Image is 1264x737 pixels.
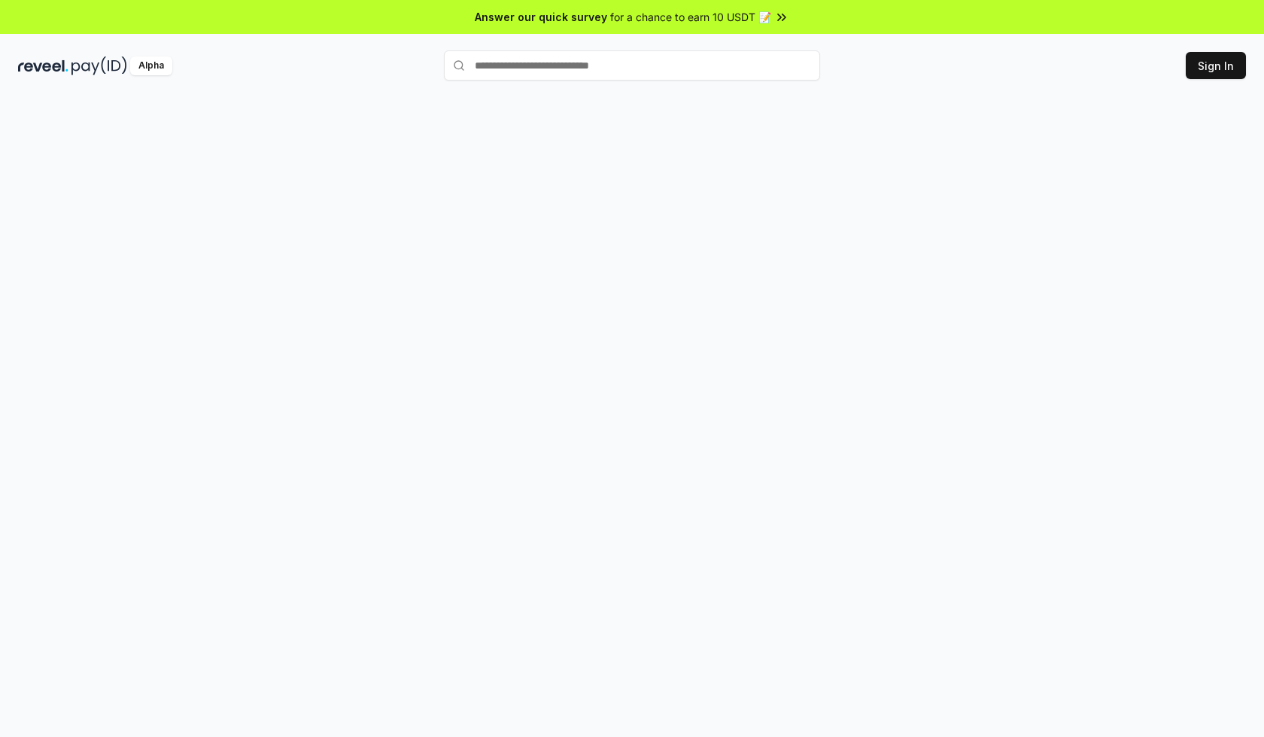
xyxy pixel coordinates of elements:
[610,9,771,25] span: for a chance to earn 10 USDT 📝
[130,56,172,75] div: Alpha
[18,56,68,75] img: reveel_dark
[475,9,607,25] span: Answer our quick survey
[1186,52,1246,79] button: Sign In
[71,56,127,75] img: pay_id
